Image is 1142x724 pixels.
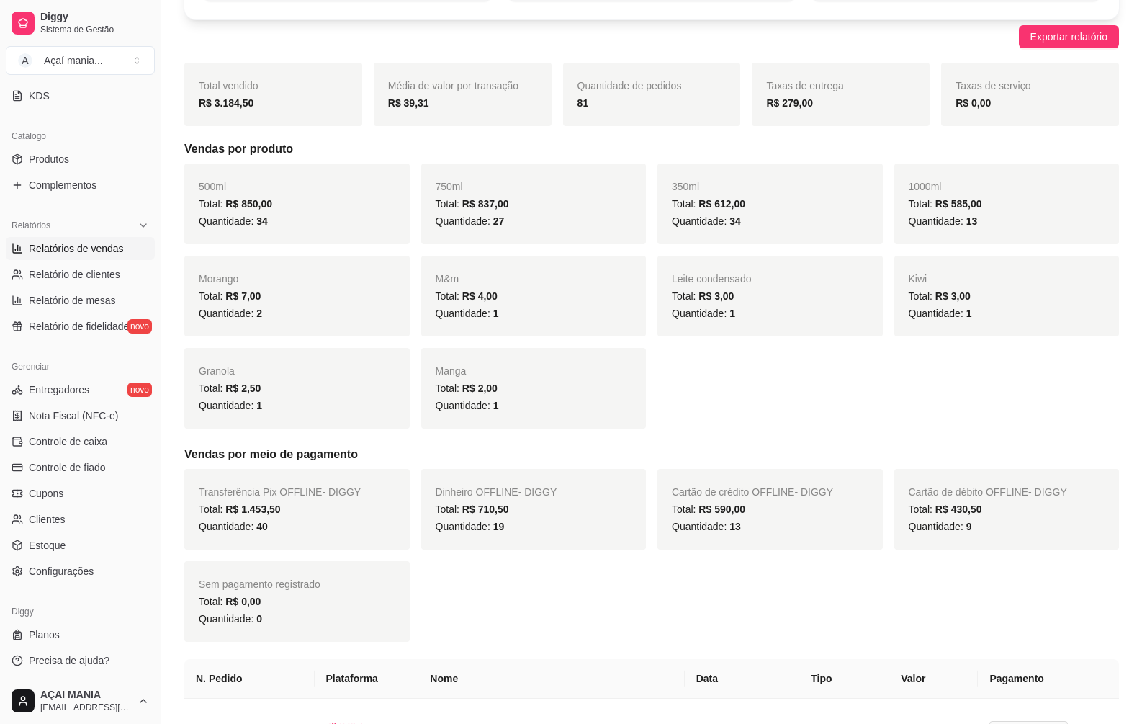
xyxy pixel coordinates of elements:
span: Clientes [29,512,66,527]
span: R$ 850,00 [225,198,272,210]
span: Taxas de serviço [956,80,1030,91]
span: Sem pagamento registrado [199,578,320,590]
span: Quantidade de pedidos [577,80,682,91]
span: Relatórios de vendas [29,241,124,256]
a: DiggySistema de Gestão [6,6,155,40]
span: Cartão de débito OFFLINE - DIGGY [909,486,1067,498]
span: 350ml [672,181,699,192]
span: Total: [672,198,745,210]
span: R$ 710,50 [462,504,509,515]
a: Complementos [6,174,155,197]
span: R$ 7,00 [225,290,261,302]
a: Configurações [6,560,155,583]
span: Total: [436,383,498,394]
span: Complementos [29,178,96,192]
th: Data [685,659,800,699]
a: Produtos [6,148,155,171]
a: Precisa de ajuda? [6,649,155,672]
a: Controle de fiado [6,456,155,479]
span: Quantidade: [199,400,262,411]
a: Entregadoresnovo [6,378,155,401]
th: Tipo [799,659,889,699]
span: A [18,53,32,68]
span: Total: [199,198,272,210]
span: Configurações [29,564,94,578]
span: Controle de caixa [29,434,107,449]
span: 40 [256,521,268,532]
strong: R$ 0,00 [956,97,991,109]
span: Relatório de fidelidade [29,319,129,334]
button: AÇAI MANIA[EMAIL_ADDRESS][DOMAIN_NAME] [6,684,155,718]
div: Catálogo [6,125,155,148]
span: Kiwi [909,273,927,285]
th: Valor [889,659,978,699]
span: Nota Fiscal (NFC-e) [29,408,118,423]
span: Quantidade: [909,308,972,319]
span: R$ 612,00 [698,198,745,210]
span: 13 [966,215,978,227]
span: 1 [966,308,972,319]
span: R$ 837,00 [462,198,509,210]
span: Diggy [40,11,149,24]
span: R$ 430,50 [935,504,982,515]
span: Cartão de crédito OFFLINE - DIGGY [672,486,833,498]
span: M&m [436,273,459,285]
span: AÇAI MANIA [40,689,132,702]
span: Produtos [29,152,69,166]
span: 13 [729,521,741,532]
span: Transferência Pix OFFLINE - DIGGY [199,486,361,498]
span: Entregadores [29,383,89,397]
span: R$ 2,50 [225,383,261,394]
span: R$ 3,00 [935,290,971,302]
span: Total: [199,383,261,394]
span: Quantidade: [436,308,499,319]
span: R$ 0,00 [225,596,261,607]
span: R$ 3,00 [698,290,734,302]
div: Gerenciar [6,355,155,378]
span: 9 [966,521,972,532]
span: Leite condensado [672,273,752,285]
span: Quantidade: [436,215,505,227]
h5: Vendas por produto [184,140,1119,158]
th: Pagamento [978,659,1119,699]
span: 2 [256,308,262,319]
span: Quantidade: [909,521,972,532]
button: Exportar relatório [1019,25,1119,48]
span: 1 [493,400,499,411]
span: 0 [256,613,262,625]
span: Quantidade: [909,215,978,227]
span: Total: [436,198,509,210]
h5: Vendas por meio de pagamento [184,446,1119,463]
span: R$ 585,00 [935,198,982,210]
span: Total: [199,504,281,515]
span: 1 [729,308,735,319]
span: 500ml [199,181,226,192]
span: 34 [256,215,268,227]
span: 1 [493,308,499,319]
span: Total: [199,290,261,302]
span: Cupons [29,486,63,501]
span: Relatório de mesas [29,293,116,308]
span: Estoque [29,538,66,553]
span: Relatório de clientes [29,267,120,282]
button: Select a team [6,46,155,75]
span: Quantidade: [199,613,262,625]
span: Planos [29,627,60,642]
span: Total: [672,290,734,302]
a: Nota Fiscal (NFC-e) [6,404,155,427]
div: Diggy [6,600,155,623]
span: Quantidade: [199,521,268,532]
span: Total: [909,504,982,515]
span: Precisa de ajuda? [29,653,109,668]
span: Manga [436,365,467,377]
strong: R$ 279,00 [766,97,813,109]
a: Clientes [6,508,155,531]
span: Total: [199,596,261,607]
span: Relatórios [12,220,50,231]
span: Quantidade: [199,308,262,319]
span: Quantidade: [672,308,735,319]
a: Relatório de mesas [6,289,155,312]
span: KDS [29,89,50,103]
span: Total: [672,504,745,515]
th: N. Pedido [184,659,315,699]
